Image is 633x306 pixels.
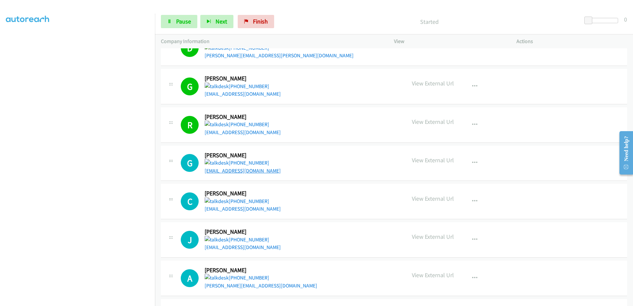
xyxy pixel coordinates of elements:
[205,236,229,244] img: talkdesk
[283,17,576,26] p: Started
[205,228,280,236] h2: [PERSON_NAME]
[412,271,454,280] p: View External Url
[181,154,199,172] div: The call is yet to be attempted
[412,232,454,241] p: View External Url
[205,83,269,89] a: [PHONE_NUMBER]
[205,121,229,128] img: talkdesk
[624,15,627,24] div: 0
[205,113,280,121] h2: [PERSON_NAME]
[205,91,281,97] a: [EMAIL_ADDRESS][DOMAIN_NAME]
[205,236,269,243] a: [PHONE_NUMBER]
[205,190,280,197] h2: [PERSON_NAME]
[205,160,269,166] a: [PHONE_NUMBER]
[181,192,199,210] h1: C
[205,45,269,51] a: [PHONE_NUMBER]
[181,269,199,287] h1: A
[205,197,229,205] img: talkdesk
[588,18,618,23] div: Delay between calls (in seconds)
[205,206,281,212] a: [EMAIL_ADDRESS][DOMAIN_NAME]
[238,15,274,28] a: Finish
[205,82,229,90] img: talkdesk
[614,127,633,179] iframe: Resource Center
[181,116,199,134] h1: R
[205,168,281,174] a: [EMAIL_ADDRESS][DOMAIN_NAME]
[205,282,317,289] a: [PERSON_NAME][EMAIL_ADDRESS][DOMAIN_NAME]
[205,159,229,167] img: talkdesk
[205,129,281,135] a: [EMAIL_ADDRESS][DOMAIN_NAME]
[205,267,280,274] h2: [PERSON_NAME]
[205,75,280,82] h2: [PERSON_NAME]
[200,15,233,28] button: Next
[181,77,199,95] h1: G
[205,198,269,204] a: [PHONE_NUMBER]
[394,37,505,45] p: View
[216,18,227,25] span: Next
[181,154,199,172] h1: G
[161,37,382,45] p: Company Information
[412,194,454,203] p: View External Url
[181,39,199,57] h1: D
[205,152,280,159] h2: [PERSON_NAME]
[176,18,191,25] span: Pause
[205,274,229,282] img: talkdesk
[205,244,281,250] a: [EMAIL_ADDRESS][DOMAIN_NAME]
[412,79,454,88] p: View External Url
[412,117,454,126] p: View External Url
[161,15,197,28] a: Pause
[181,231,199,249] h1: J
[516,37,627,45] p: Actions
[205,52,354,59] a: [PERSON_NAME][EMAIL_ADDRESS][PERSON_NAME][DOMAIN_NAME]
[205,275,269,281] a: [PHONE_NUMBER]
[412,156,454,165] p: View External Url
[205,121,269,127] a: [PHONE_NUMBER]
[253,18,268,25] span: Finish
[181,269,199,287] div: The call is yet to be attempted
